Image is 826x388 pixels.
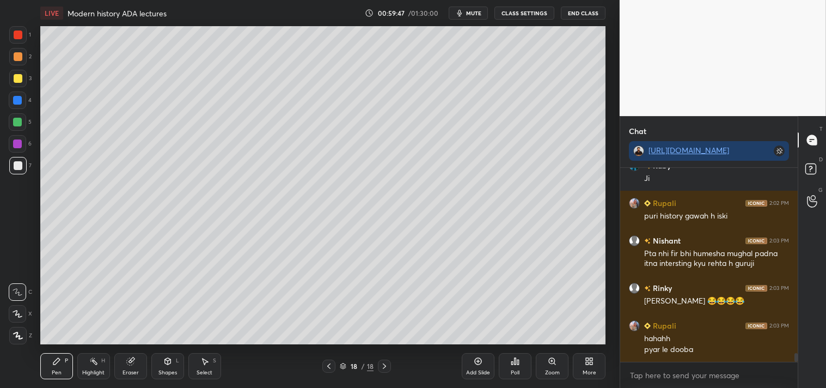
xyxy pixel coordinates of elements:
[9,113,32,131] div: 5
[644,248,789,269] div: Pta nhi fir bhi humesha mughal padna itna intersting kyu rehta h guruji
[819,125,823,133] p: T
[561,7,605,20] button: End Class
[651,235,681,246] h6: Nishant
[818,186,823,194] p: G
[545,370,560,375] div: Zoom
[511,370,519,375] div: Poll
[745,200,767,207] img: iconic-dark.1390631f.png
[9,305,32,323] div: X
[9,327,32,344] div: Z
[52,370,62,375] div: Pen
[644,296,789,307] div: [PERSON_NAME] 😂😂😂😂
[494,7,554,20] button: CLASS SETTINGS
[644,334,789,344] div: hahahh
[629,320,640,331] img: 94bcd89bc7ca4e5a82e5345f6df80e34.jpg
[362,363,365,369] div: /
[633,145,644,156] img: 50a2b7cafd4e47798829f34b8bc3a81a.jpg
[644,323,651,329] img: Learner_Badge_beginner_1_8b307cf2a0.svg
[197,370,212,375] div: Select
[9,92,32,109] div: 4
[123,370,139,375] div: Eraser
[9,70,32,87] div: 3
[644,200,651,207] img: Learner_Badge_beginner_1_8b307cf2a0.svg
[176,358,179,363] div: L
[644,238,651,244] img: no-rating-badge.077c3623.svg
[158,370,177,375] div: Shapes
[769,238,789,244] div: 2:03 PM
[769,285,789,292] div: 2:03 PM
[651,197,676,209] h6: Rupali
[651,282,672,294] h6: Rinky
[745,238,767,244] img: iconic-dark.1390631f.png
[620,117,655,145] p: Chat
[213,358,216,363] div: S
[9,135,32,153] div: 6
[68,8,167,19] h4: Modern history ADA lectures
[65,358,68,363] div: P
[9,283,32,301] div: C
[466,370,490,375] div: Add Slide
[769,200,789,207] div: 2:02 PM
[466,9,481,17] span: mute
[629,283,640,294] img: default.png
[819,155,823,163] p: D
[82,370,105,375] div: Highlight
[101,358,105,363] div: H
[644,173,789,184] div: Ji
[745,323,767,329] img: iconic-dark.1390631f.png
[9,48,32,65] div: 2
[9,26,31,44] div: 1
[629,198,640,209] img: 94bcd89bc7ca4e5a82e5345f6df80e34.jpg
[745,285,767,292] img: iconic-dark.1390631f.png
[583,370,596,375] div: More
[651,320,676,331] h6: Rupali
[648,145,729,155] a: [URL][DOMAIN_NAME]
[348,363,359,369] div: 18
[9,157,32,174] div: 7
[629,235,640,246] img: default.png
[769,323,789,329] div: 2:03 PM
[449,7,488,20] button: mute
[644,286,651,292] img: no-rating-badge.077c3623.svg
[367,361,374,371] div: 18
[644,211,789,222] div: puri history gawah h iski
[40,7,63,20] div: LIVE
[620,168,798,362] div: grid
[644,344,789,355] div: pyar le dooba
